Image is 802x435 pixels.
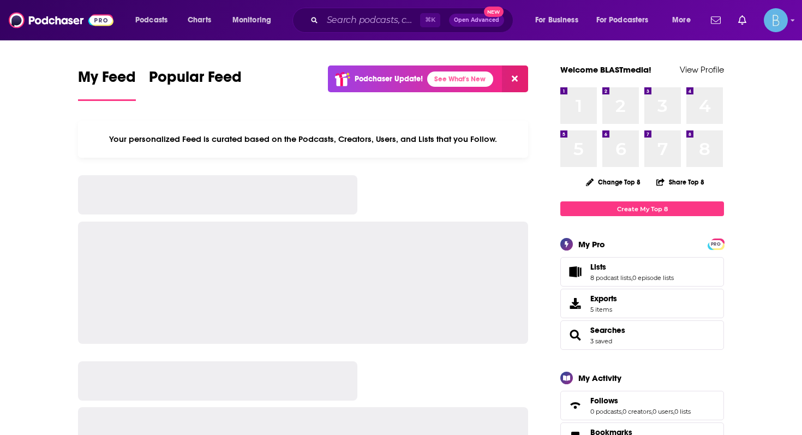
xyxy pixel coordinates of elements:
[590,306,617,313] span: 5 items
[623,408,651,415] a: 0 creators
[590,408,621,415] a: 0 podcasts
[528,11,592,29] button: open menu
[560,201,724,216] a: Create My Top 8
[589,11,665,29] button: open menu
[303,8,524,33] div: Search podcasts, credits, & more...
[579,175,647,189] button: Change Top 8
[560,289,724,318] a: Exports
[680,64,724,75] a: View Profile
[590,325,625,335] a: Searches
[484,7,504,17] span: New
[764,8,788,32] span: Logged in as BLASTmedia
[621,408,623,415] span: ,
[764,8,788,32] button: Show profile menu
[78,68,136,101] a: My Feed
[564,296,586,311] span: Exports
[78,121,528,158] div: Your personalized Feed is curated based on the Podcasts, Creators, Users, and Lists that you Follow.
[535,13,578,28] span: For Business
[632,274,674,282] a: 0 episode lists
[734,11,751,29] a: Show notifications dropdown
[449,14,504,27] button: Open AdvancedNew
[590,294,617,303] span: Exports
[596,13,649,28] span: For Podcasters
[560,391,724,420] span: Follows
[9,10,113,31] img: Podchaser - Follow, Share and Rate Podcasts
[590,262,674,272] a: Lists
[590,262,606,272] span: Lists
[420,13,440,27] span: ⌘ K
[564,398,586,413] a: Follows
[590,274,631,282] a: 8 podcast lists
[590,396,691,406] a: Follows
[427,71,493,87] a: See What's New
[564,264,586,279] a: Lists
[764,8,788,32] img: User Profile
[707,11,725,29] a: Show notifications dropdown
[322,11,420,29] input: Search podcasts, credits, & more...
[128,11,182,29] button: open menu
[225,11,285,29] button: open menu
[149,68,242,101] a: Popular Feed
[454,17,499,23] span: Open Advanced
[181,11,218,29] a: Charts
[560,257,724,287] span: Lists
[149,68,242,93] span: Popular Feed
[709,240,722,248] span: PRO
[631,274,632,282] span: ,
[564,327,586,343] a: Searches
[188,13,211,28] span: Charts
[709,240,722,248] a: PRO
[590,396,618,406] span: Follows
[674,408,691,415] a: 0 lists
[651,408,653,415] span: ,
[665,11,704,29] button: open menu
[590,337,612,345] a: 3 saved
[578,239,605,249] div: My Pro
[135,13,167,28] span: Podcasts
[578,373,621,383] div: My Activity
[672,13,691,28] span: More
[78,68,136,93] span: My Feed
[355,74,423,84] p: Podchaser Update!
[656,171,705,193] button: Share Top 8
[673,408,674,415] span: ,
[232,13,271,28] span: Monitoring
[560,64,651,75] a: Welcome BLASTmedia!
[560,320,724,350] span: Searches
[653,408,673,415] a: 0 users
